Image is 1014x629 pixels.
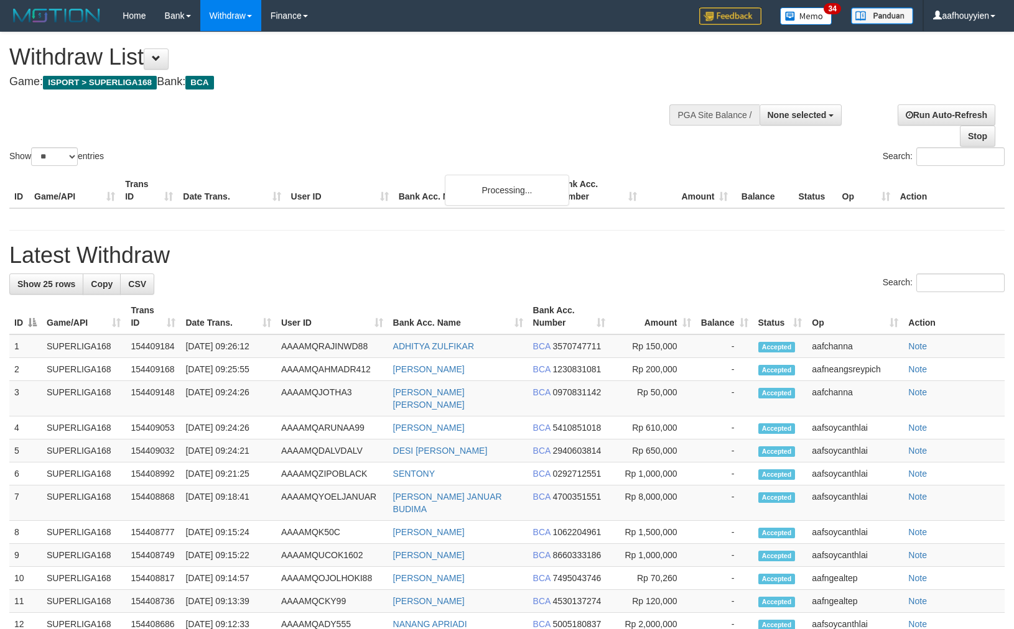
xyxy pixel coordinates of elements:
span: CSV [128,279,146,289]
span: BCA [533,364,551,374]
label: Search: [883,147,1005,166]
th: Date Trans.: activate to sort column ascending [180,299,276,334]
span: BCA [533,573,551,583]
th: ID [9,173,29,208]
span: Copy 1062204961 to clipboard [552,527,601,537]
input: Search: [916,147,1005,166]
span: None selected [768,110,827,120]
td: aafneangsreypich [807,358,903,381]
td: [DATE] 09:14:57 [180,567,276,590]
a: [PERSON_NAME] [393,527,465,537]
th: Action [895,173,1005,208]
a: Note [908,619,927,629]
span: Copy 4700351551 to clipboard [552,492,601,502]
span: 34 [824,3,840,14]
td: [DATE] 09:24:21 [180,439,276,462]
td: 154408749 [126,544,180,567]
a: [PERSON_NAME] [393,364,465,374]
a: Note [908,550,927,560]
td: [DATE] 09:18:41 [180,485,276,521]
td: - [696,381,753,416]
td: SUPERLIGA168 [42,358,126,381]
td: Rp 120,000 [610,590,695,613]
span: Copy 7495043746 to clipboard [552,573,601,583]
h1: Withdraw List [9,45,664,70]
td: [DATE] 09:15:22 [180,544,276,567]
th: Bank Acc. Name: activate to sort column ascending [388,299,528,334]
span: Accepted [758,492,796,503]
a: Note [908,469,927,479]
label: Show entries [9,147,104,166]
span: Accepted [758,597,796,607]
th: Amount [642,173,733,208]
td: Rp 8,000,000 [610,485,695,521]
td: aafsoycanthlai [807,485,903,521]
td: 154408868 [126,485,180,521]
td: aafsoycanthlai [807,544,903,567]
th: Balance [733,173,793,208]
td: 154408992 [126,462,180,485]
span: Copy 0292712551 to clipboard [552,469,601,479]
span: BCA [533,341,551,351]
th: Status [793,173,837,208]
span: Accepted [758,574,796,584]
td: 154409032 [126,439,180,462]
span: Accepted [758,446,796,457]
a: SENTONY [393,469,435,479]
td: 3 [9,381,42,416]
span: Show 25 rows [17,279,75,289]
td: AAAAMQARUNAA99 [276,416,388,439]
td: Rp 150,000 [610,334,695,358]
td: SUPERLIGA168 [42,334,126,358]
td: SUPERLIGA168 [42,439,126,462]
a: Note [908,596,927,606]
td: - [696,485,753,521]
span: BCA [533,469,551,479]
img: Button%20Memo.svg [780,7,832,25]
td: - [696,439,753,462]
td: 9 [9,544,42,567]
img: Feedback.jpg [699,7,761,25]
span: Accepted [758,342,796,352]
td: Rp 50,000 [610,381,695,416]
th: Action [903,299,1005,334]
a: [PERSON_NAME] [PERSON_NAME] [393,387,465,410]
a: [PERSON_NAME] [393,596,465,606]
td: AAAAMQOJOLHOKI88 [276,567,388,590]
th: User ID [286,173,394,208]
a: Run Auto-Refresh [898,104,995,126]
td: [DATE] 09:26:12 [180,334,276,358]
a: NANANG APRIADI [393,619,467,629]
th: Op [837,173,895,208]
td: SUPERLIGA168 [42,567,126,590]
td: 154408777 [126,521,180,544]
td: 4 [9,416,42,439]
span: Copy 1230831081 to clipboard [552,364,601,374]
a: CSV [120,273,154,295]
a: Note [908,492,927,502]
td: Rp 650,000 [610,439,695,462]
a: Note [908,387,927,397]
span: Copy 5410851018 to clipboard [552,423,601,433]
td: SUPERLIGA168 [42,521,126,544]
td: AAAAMQJOTHA3 [276,381,388,416]
h4: Game: Bank: [9,76,664,88]
td: - [696,521,753,544]
td: 7 [9,485,42,521]
td: [DATE] 09:15:24 [180,521,276,544]
th: Op: activate to sort column ascending [807,299,903,334]
td: SUPERLIGA168 [42,590,126,613]
td: SUPERLIGA168 [42,381,126,416]
span: BCA [533,492,551,502]
td: aafchanna [807,381,903,416]
td: AAAAMQCKY99 [276,590,388,613]
td: [DATE] 09:21:25 [180,462,276,485]
td: Rp 1,000,000 [610,462,695,485]
span: Accepted [758,423,796,434]
td: SUPERLIGA168 [42,462,126,485]
a: Note [908,423,927,433]
div: PGA Site Balance / [669,104,759,126]
td: AAAAMQDALVDALV [276,439,388,462]
a: Show 25 rows [9,273,83,295]
span: Accepted [758,551,796,561]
